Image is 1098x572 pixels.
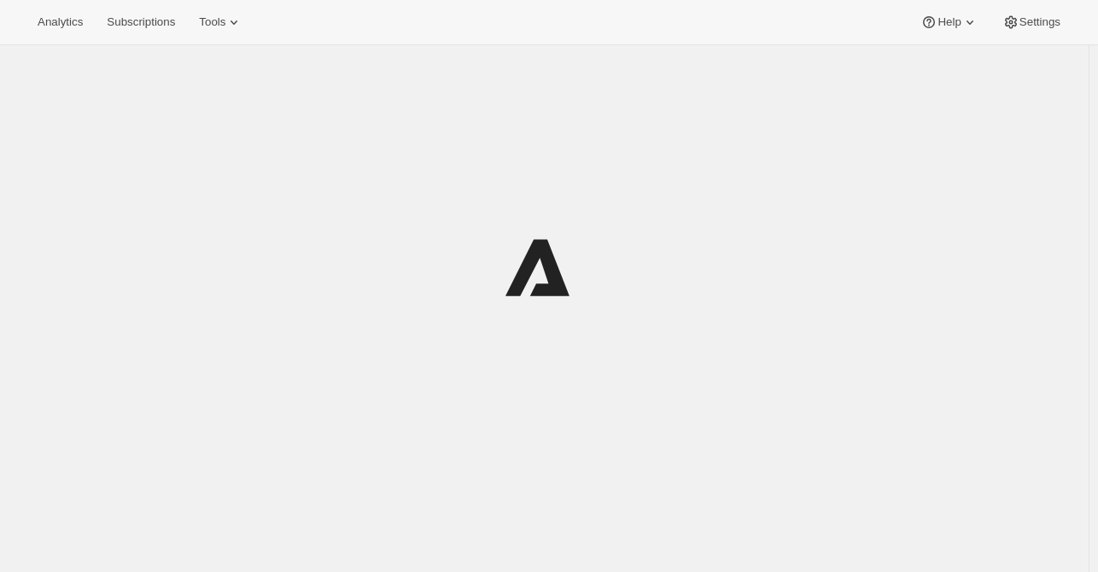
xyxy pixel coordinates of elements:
[107,15,175,29] span: Subscriptions
[189,10,253,34] button: Tools
[910,10,988,34] button: Help
[199,15,225,29] span: Tools
[38,15,83,29] span: Analytics
[96,10,185,34] button: Subscriptions
[1019,15,1060,29] span: Settings
[27,10,93,34] button: Analytics
[992,10,1071,34] button: Settings
[937,15,961,29] span: Help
